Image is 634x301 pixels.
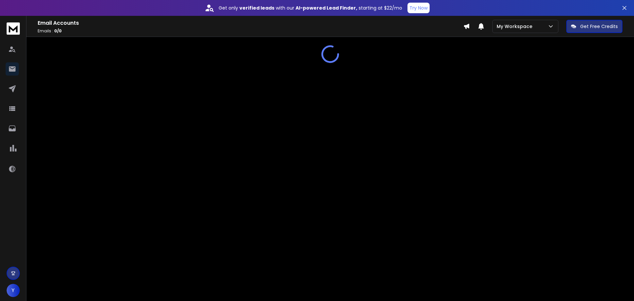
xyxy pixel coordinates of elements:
p: Get only with our starting at $22/mo [219,5,402,11]
span: 0 / 0 [54,28,62,34]
p: Try Now [409,5,428,11]
button: Y [7,284,20,297]
strong: verified leads [239,5,274,11]
h1: Email Accounts [38,19,463,27]
p: My Workspace [497,23,535,30]
p: Emails : [38,28,463,34]
strong: AI-powered Lead Finder, [296,5,357,11]
p: Get Free Credits [580,23,618,30]
button: Get Free Credits [566,20,622,33]
button: Try Now [407,3,430,13]
img: logo [7,22,20,35]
